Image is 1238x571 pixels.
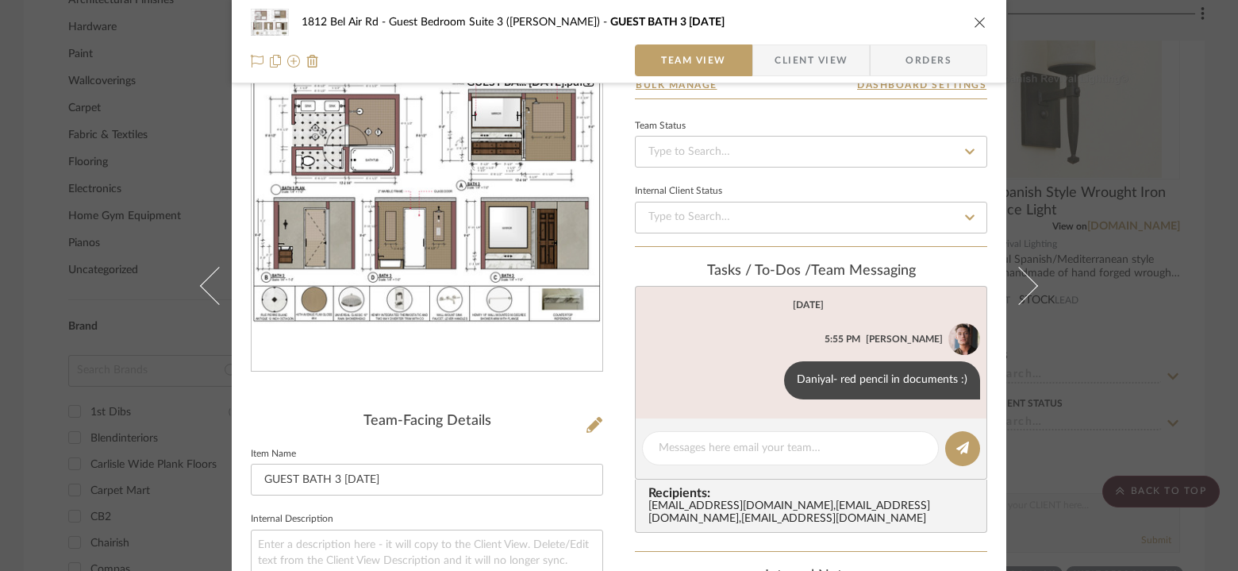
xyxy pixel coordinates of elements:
[251,450,296,458] label: Item Name
[389,17,610,28] span: Guest Bedroom Suite 3 ([PERSON_NAME])
[252,75,602,323] img: a697b15b-dded-4d98-aece-b43b11b7cb11_436x436.jpg
[973,15,987,29] button: close
[306,55,319,68] img: Remove from project
[707,264,811,278] span: Tasks / To-Dos /
[251,464,603,496] input: Enter Item Name
[610,17,725,28] span: GUEST BATH 3 [DATE]
[825,332,860,346] div: 5:55 PM
[793,299,824,311] div: [DATE]
[784,361,980,399] div: Daniyal- red pencil in documents :)
[775,44,848,76] span: Client View
[661,44,726,76] span: Team View
[251,413,603,430] div: Team-Facing Details
[302,17,389,28] span: 1812 Bel Air Rd
[635,78,718,92] button: Bulk Manage
[866,332,943,346] div: [PERSON_NAME]
[251,6,289,38] img: a697b15b-dded-4d98-aece-b43b11b7cb11_48x40.jpg
[648,500,980,526] div: [EMAIL_ADDRESS][DOMAIN_NAME] , [EMAIL_ADDRESS][DOMAIN_NAME] , [EMAIL_ADDRESS][DOMAIN_NAME]
[888,44,969,76] span: Orders
[648,486,980,500] span: Recipients:
[948,323,980,355] img: a2497b2d-a1a4-483f-9b0d-4fa1f75d8f46.png
[635,136,987,168] input: Type to Search…
[635,187,722,195] div: Internal Client Status
[856,78,987,92] button: Dashboard Settings
[251,515,333,523] label: Internal Description
[252,75,602,323] div: 0
[635,202,987,233] input: Type to Search…
[635,263,987,280] div: team Messaging
[635,122,686,130] div: Team Status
